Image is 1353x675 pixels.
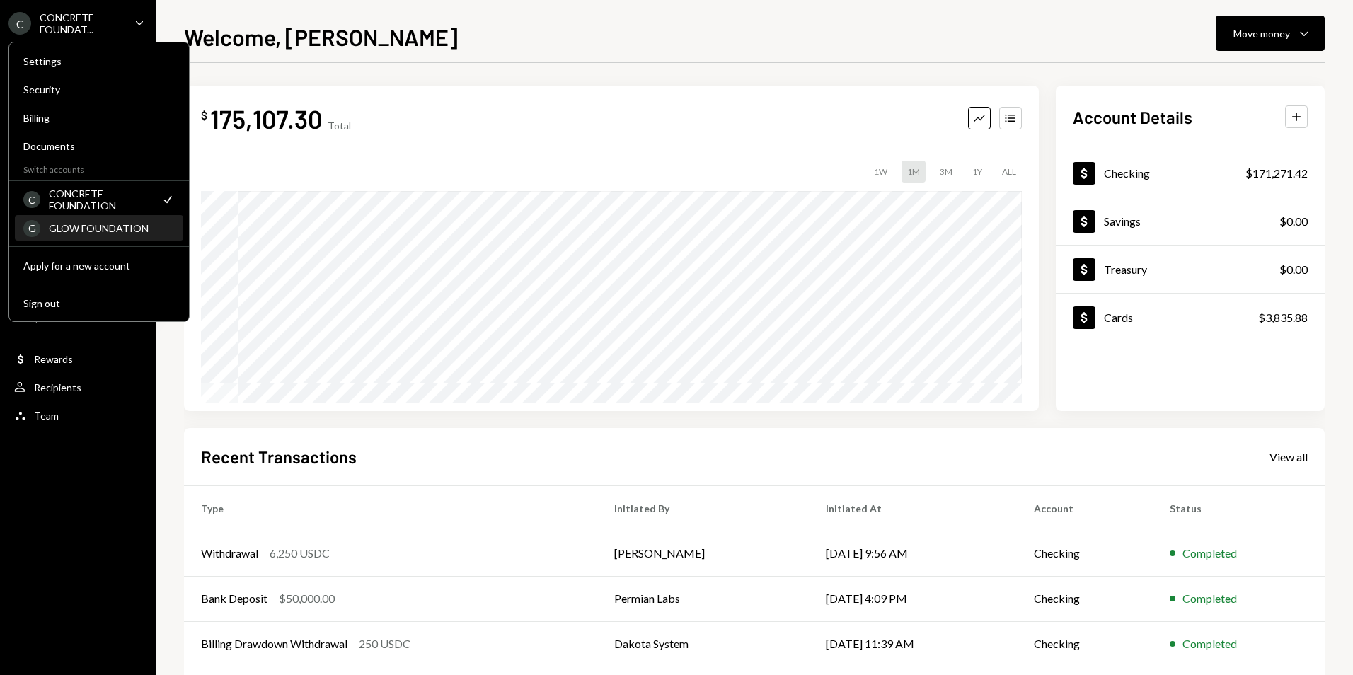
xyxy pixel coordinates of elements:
[23,260,175,272] div: Apply for a new account
[23,55,175,67] div: Settings
[201,445,357,468] h2: Recent Transactions
[868,161,893,183] div: 1W
[15,76,183,102] a: Security
[967,161,988,183] div: 1Y
[1153,485,1325,531] th: Status
[1233,26,1290,41] div: Move money
[1056,246,1325,293] a: Treasury$0.00
[597,621,809,667] td: Dakota System
[1245,165,1308,182] div: $171,271.42
[270,545,330,562] div: 6,250 USDC
[9,161,189,175] div: Switch accounts
[996,161,1022,183] div: ALL
[1182,635,1237,652] div: Completed
[1056,294,1325,341] a: Cards$3,835.88
[1104,262,1147,276] div: Treasury
[1017,621,1153,667] td: Checking
[201,545,258,562] div: Withdrawal
[1182,545,1237,562] div: Completed
[23,83,175,96] div: Security
[8,374,147,400] a: Recipients
[1056,149,1325,197] a: Checking$171,271.42
[23,191,40,208] div: C
[1216,16,1325,51] button: Move money
[1269,450,1308,464] div: View all
[23,112,175,124] div: Billing
[40,11,123,35] div: CONCRETE FOUNDAT...
[1104,311,1133,324] div: Cards
[184,23,458,51] h1: Welcome, [PERSON_NAME]
[34,381,81,393] div: Recipients
[15,105,183,130] a: Billing
[359,635,410,652] div: 250 USDC
[23,297,175,309] div: Sign out
[23,140,175,152] div: Documents
[15,253,183,279] button: Apply for a new account
[1258,309,1308,326] div: $3,835.88
[1017,576,1153,621] td: Checking
[201,590,267,607] div: Bank Deposit
[23,220,40,237] div: G
[1056,197,1325,245] a: Savings$0.00
[1017,485,1153,531] th: Account
[1269,449,1308,464] a: View all
[1104,214,1141,228] div: Savings
[597,531,809,576] td: [PERSON_NAME]
[34,353,73,365] div: Rewards
[1279,261,1308,278] div: $0.00
[210,103,322,134] div: 175,107.30
[15,48,183,74] a: Settings
[597,576,809,621] td: Permian Labs
[1017,531,1153,576] td: Checking
[49,222,175,234] div: GLOW FOUNDATION
[201,108,207,122] div: $
[809,621,1017,667] td: [DATE] 11:39 AM
[8,346,147,371] a: Rewards
[15,291,183,316] button: Sign out
[34,410,59,422] div: Team
[15,133,183,158] a: Documents
[809,485,1017,531] th: Initiated At
[902,161,926,183] div: 1M
[1073,105,1192,129] h2: Account Details
[809,531,1017,576] td: [DATE] 9:56 AM
[1279,213,1308,230] div: $0.00
[328,120,351,132] div: Total
[8,12,31,35] div: C
[1104,166,1150,180] div: Checking
[279,590,335,607] div: $50,000.00
[184,485,597,531] th: Type
[597,485,809,531] th: Initiated By
[15,215,183,241] a: GGLOW FOUNDATION
[809,576,1017,621] td: [DATE] 4:09 PM
[49,187,152,212] div: CONCRETE FOUNDATION
[934,161,958,183] div: 3M
[201,635,347,652] div: Billing Drawdown Withdrawal
[8,403,147,428] a: Team
[1182,590,1237,607] div: Completed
